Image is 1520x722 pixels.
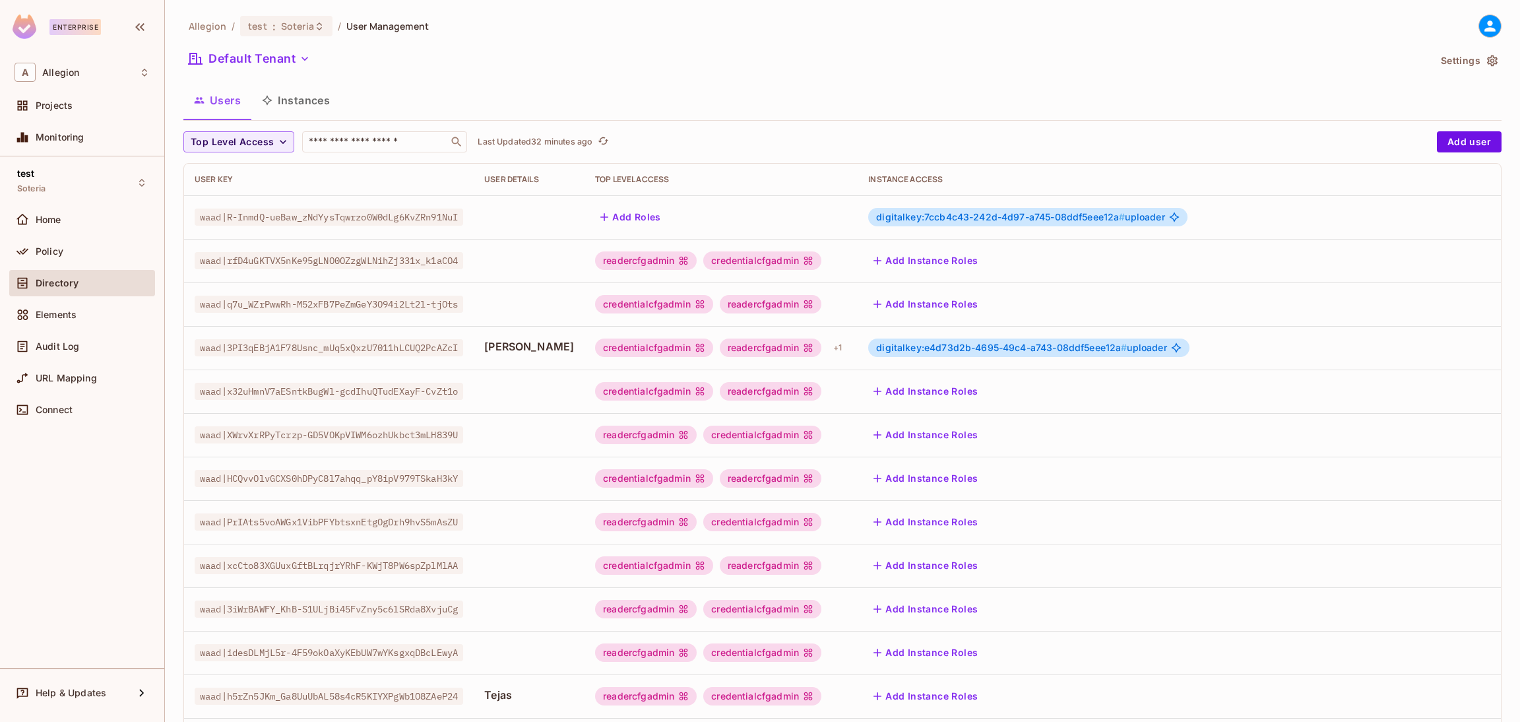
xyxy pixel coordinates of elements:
[36,373,97,383] span: URL Mapping
[720,295,821,313] div: readercfgadmin
[876,211,1125,222] span: digitalkey:7ccb4c43-242d-4d97-a745-08ddf5eee12a
[868,511,983,533] button: Add Instance Roles
[195,174,463,185] div: User Key
[195,339,463,356] span: waad|3PI3qEBjA1F78Usnc_mUq5xQxzU7011hLCUQ2PcAZcI
[868,381,983,402] button: Add Instance Roles
[703,426,821,444] div: credentialcfgadmin
[720,556,821,575] div: readercfgadmin
[189,20,226,32] span: the active workspace
[598,135,609,148] span: refresh
[868,642,983,663] button: Add Instance Roles
[1436,50,1502,71] button: Settings
[251,84,340,117] button: Instances
[595,469,713,488] div: credentialcfgadmin
[17,168,35,179] span: test
[595,426,697,444] div: readercfgadmin
[595,600,697,618] div: readercfgadmin
[595,174,847,185] div: Top Level Access
[232,20,235,32] li: /
[195,296,463,313] span: waad|q7u_WZrPwwRh-M52xFB7PeZmGeY3O94i2Lt2l-tjOts
[868,555,983,576] button: Add Instance Roles
[195,383,463,400] span: waad|x32uHmnV7aESntkBugWl-gcdIhuQTudEXayF-CvZt1o
[595,556,713,575] div: credentialcfgadmin
[17,183,46,194] span: Soteria
[595,251,697,270] div: readercfgadmin
[720,339,821,357] div: readercfgadmin
[868,686,983,707] button: Add Instance Roles
[868,250,983,271] button: Add Instance Roles
[720,469,821,488] div: readercfgadmin
[195,688,463,705] span: waad|h5rZn5JKm_Ga8UuUbAL58s4cR5KIYXPgWb1O8ZAeP24
[828,337,847,358] div: + 1
[868,294,983,315] button: Add Instance Roles
[1437,131,1502,152] button: Add user
[36,132,84,143] span: Monitoring
[183,131,294,152] button: Top Level Access
[183,48,315,69] button: Default Tenant
[195,513,463,531] span: waad|PrIAts5voAWGx1VibPFYbtsxnEtgOgDrh9hvS5mAsZU
[595,207,666,228] button: Add Roles
[195,252,463,269] span: waad|rfD4uGKTVX5nKe95gLNO0OZzgWLNihZj331x_k1aCO4
[592,134,611,150] span: Click to refresh data
[703,513,821,531] div: credentialcfgadmin
[868,599,983,620] button: Add Instance Roles
[484,174,574,185] div: User Details
[595,382,713,401] div: credentialcfgadmin
[720,382,821,401] div: readercfgadmin
[876,343,1166,353] span: uploader
[338,20,341,32] li: /
[195,470,463,487] span: waad|HCQvvOlvGCXS0hDPyC8l7ahqq_pY8ipV979TSkaH3kY
[478,137,592,147] p: Last Updated 32 minutes ago
[876,342,1127,353] span: digitalkey:e4d73d2b-4695-49c4-a743-08ddf5eee12a
[703,600,821,618] div: credentialcfgadmin
[868,468,983,489] button: Add Instance Roles
[281,20,314,32] span: Soteria
[195,557,463,574] span: waad|xcCto83XGUuxGftBLrqjrYRhF-KWjT8PW6spZplMlAA
[595,339,713,357] div: credentialcfgadmin
[36,310,77,320] span: Elements
[595,134,611,150] button: refresh
[36,100,73,111] span: Projects
[15,63,36,82] span: A
[248,20,267,32] span: test
[195,601,463,618] span: waad|3iWrBAWFY_KhB-S1ULjBi45FvZny5c6lSRda8XvjuCg
[36,405,73,415] span: Connect
[703,251,821,270] div: credentialcfgadmin
[49,19,101,35] div: Enterprise
[191,134,274,150] span: Top Level Access
[36,278,79,288] span: Directory
[868,424,983,445] button: Add Instance Roles
[36,246,63,257] span: Policy
[195,209,463,226] span: waad|R-InmdQ-ueBaw_zNdYysTqwrzo0W0dLg6KvZRn91NuI
[595,295,713,313] div: credentialcfgadmin
[1119,211,1125,222] span: #
[1121,342,1127,353] span: #
[876,212,1164,222] span: uploader
[346,20,429,32] span: User Management
[42,67,79,78] span: Workspace: Allegion
[36,341,79,352] span: Audit Log
[703,643,821,662] div: credentialcfgadmin
[703,687,821,706] div: credentialcfgadmin
[183,84,251,117] button: Users
[272,21,276,32] span: :
[13,15,36,39] img: SReyMgAAAABJRU5ErkJggg==
[36,214,61,225] span: Home
[595,513,697,531] div: readercfgadmin
[195,644,463,661] span: waad|idesDLMjL5r-4F59okOaXyKEbUW7wYKsgxqDBcLEwyA
[595,643,697,662] div: readercfgadmin
[195,426,463,443] span: waad|XWrvXrRPyTcrzp-GD5VOKpVIWM6ozhUkbct3mLH839U
[484,688,574,702] span: Tejas
[484,339,574,354] span: [PERSON_NAME]
[595,687,697,706] div: readercfgadmin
